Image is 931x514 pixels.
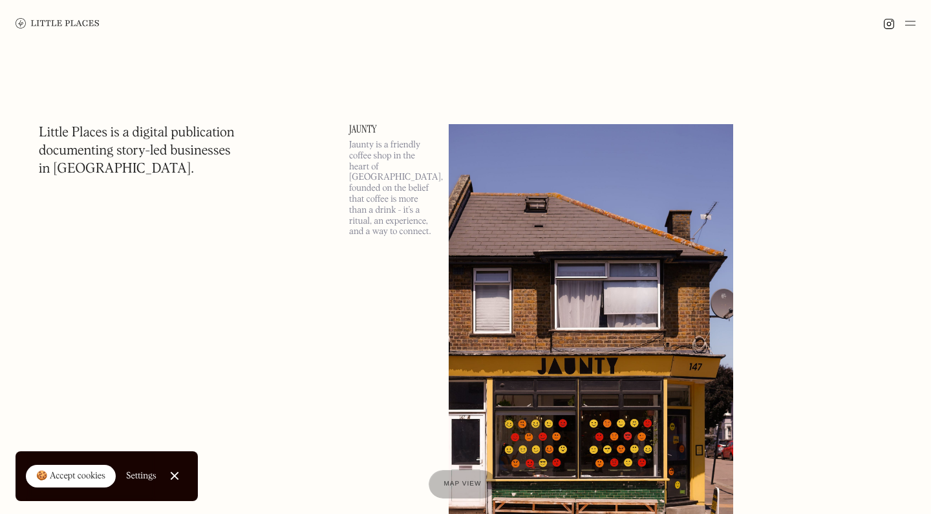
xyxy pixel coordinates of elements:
[429,470,497,498] a: Map view
[126,471,156,480] div: Settings
[26,465,116,488] a: 🍪 Accept cookies
[444,480,482,487] span: Map view
[39,124,235,178] h1: Little Places is a digital publication documenting story-led businesses in [GEOGRAPHIC_DATA].
[349,124,433,134] a: Jaunty
[349,140,433,237] p: Jaunty is a friendly coffee shop in the heart of [GEOGRAPHIC_DATA], founded on the belief that co...
[36,470,105,483] div: 🍪 Accept cookies
[126,462,156,491] a: Settings
[162,463,187,489] a: Close Cookie Popup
